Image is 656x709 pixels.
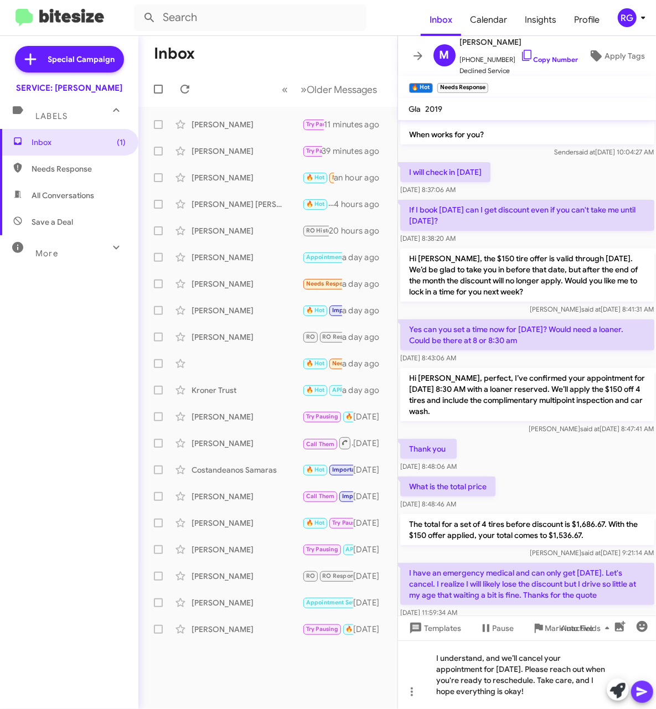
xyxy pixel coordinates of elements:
[398,618,471,638] button: Templates
[605,46,645,66] span: Apply Tags
[332,307,361,314] span: Important
[192,332,302,343] div: [PERSON_NAME]
[16,82,122,94] div: SERVICE: [PERSON_NAME]
[35,111,68,121] span: Labels
[342,385,389,396] div: a day ago
[302,330,342,343] div: Yes - thank you
[192,571,302,582] div: [PERSON_NAME]
[192,411,302,422] div: [PERSON_NAME]
[353,491,389,502] div: [DATE]
[32,216,73,227] span: Save a Deal
[306,493,335,500] span: Call Them
[342,305,389,316] div: a day ago
[302,144,322,157] div: [PERSON_NAME], I'm going to need a loaner for [DATE] at 11 thanks
[523,618,603,638] button: Mark Inactive
[35,249,58,258] span: More
[282,82,288,96] span: «
[332,519,364,526] span: Try Pausing
[618,8,637,27] div: RG
[529,425,654,433] span: [PERSON_NAME] [DATE] 8:47:41 AM
[192,385,302,396] div: Kroner Trust
[302,251,342,263] div: Thank you for the information, [PERSON_NAME]! The account records have been updated.
[461,4,516,36] a: Calendar
[345,413,364,420] span: 🔥 Hot
[329,225,389,236] div: 20 hours ago
[516,4,565,36] span: Insights
[400,500,456,508] span: [DATE] 8:48:46 AM
[306,147,338,154] span: Try Pausing
[192,597,302,608] div: [PERSON_NAME]
[192,491,302,502] div: [PERSON_NAME]
[192,172,302,183] div: [PERSON_NAME]
[437,83,488,93] small: Needs Response
[302,118,324,131] div: Great! I’ll schedule your appointment, we will see you then !
[345,625,364,633] span: 🔥 Hot
[306,386,325,394] span: 🔥 Hot
[306,333,315,340] span: RO
[302,570,353,582] div: Sounds good!
[302,384,342,396] div: Hello [PERSON_NAME], this is [PERSON_NAME] from Mercedes-Benz of Marin. Kroner mentioned connecti...
[192,146,302,157] div: [PERSON_NAME]
[580,425,600,433] span: said at
[302,357,342,370] div: Sorry--didn't recognize the number when you first texted. I made an appointment by phone. Thanks.
[276,78,295,101] button: Previous
[353,438,389,449] div: [DATE]
[302,277,342,290] div: Liked “I'm glad to hear that! If you need any further service or maintenance for your vehicle, fe...
[306,280,353,287] span: Needs Response
[324,119,388,130] div: 11 minutes ago
[342,358,389,369] div: a day ago
[353,464,389,475] div: [DATE]
[332,360,379,367] span: Needs Response
[353,517,389,529] div: [DATE]
[440,46,450,64] span: M
[295,78,384,101] button: Next
[530,305,654,313] span: [PERSON_NAME] [DATE] 8:41:31 AM
[493,618,514,638] span: Pause
[400,354,456,362] span: [DATE] 8:43:06 AM
[306,253,355,261] span: Appointment Set
[301,82,307,96] span: »
[421,4,461,36] a: Inbox
[192,252,302,263] div: [PERSON_NAME]
[400,162,490,182] p: I will check in [DATE]
[306,121,338,128] span: Try Pausing
[306,625,338,633] span: Try Pausing
[322,146,389,157] div: 39 minutes ago
[400,368,654,421] p: Hi [PERSON_NAME], perfect, I’ve confirmed your appointment for [DATE] 8:30 AM with a loaner reser...
[32,190,94,201] span: All Conversations
[302,490,353,503] div: Hi [PERSON_NAME], we have a driver outside waiting for you. Thank you.
[530,548,654,557] span: [PERSON_NAME] [DATE] 9:21:14 AM
[48,54,115,65] span: Special Campaign
[306,466,325,473] span: 🔥 Hot
[322,572,365,579] span: RO Responded
[134,4,366,31] input: Search
[426,104,443,114] span: 2019
[117,137,126,148] span: (1)
[400,439,457,459] p: Thank you
[302,436,353,450] div: Can I make an appointment for you ?
[306,360,325,367] span: 🔥 Hot
[400,477,495,496] p: What is the total price
[302,543,353,556] div: Great! We look forward to seeing you then
[302,224,329,237] div: Liked “You're welcome! We look forward to seeing you [DATE] at 8:00 AM. Safe travels!”
[581,305,601,313] span: said at
[192,624,302,635] div: [PERSON_NAME]
[302,410,353,423] div: Thank you for letting us know, have a great day !
[306,519,325,526] span: 🔥 Hot
[460,49,578,65] span: [PHONE_NUMBER]
[192,438,302,449] div: [PERSON_NAME]
[32,163,126,174] span: Needs Response
[322,333,365,340] span: RO Responded
[192,544,302,555] div: [PERSON_NAME]
[306,200,325,208] span: 🔥 Hot
[400,563,654,605] p: I have an emergency medical and can only get [DATE]. Let's cancel. I realize I will likely lose t...
[460,65,578,76] span: Declined Service
[276,78,384,101] nav: Page navigation example
[400,462,457,470] span: [DATE] 8:48:06 AM
[552,618,623,638] button: Auto Fields
[192,225,302,236] div: [PERSON_NAME]
[353,597,389,608] div: [DATE]
[578,46,654,66] button: Apply Tags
